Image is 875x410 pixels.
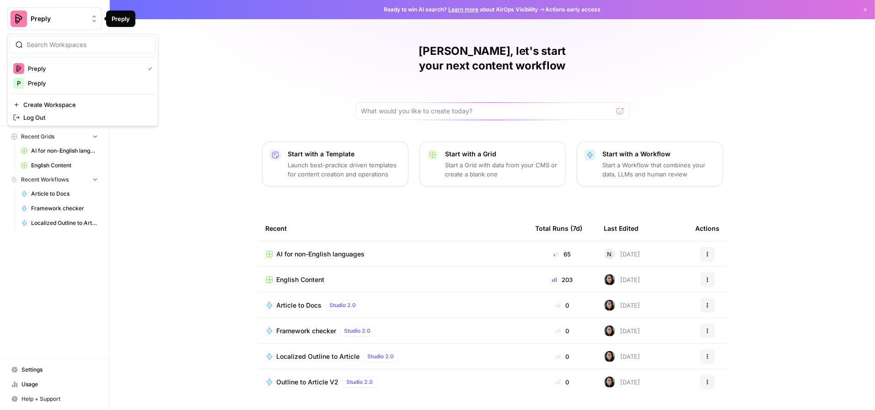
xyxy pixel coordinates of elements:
span: Preply [31,14,86,23]
button: Start with a WorkflowStart a Workflow that combines your data, LLMs and human review [577,142,723,186]
div: Last Edited [604,216,639,241]
img: 0od0somutai3rosqwdkhgswflu93 [604,325,615,336]
div: 0 [536,326,590,335]
span: Preply [28,64,140,73]
span: Settings [21,366,98,374]
div: [DATE] [604,249,640,260]
div: 0 [536,301,590,310]
a: Article to Docs [17,186,102,201]
a: English Content [266,275,521,284]
div: 0 [536,352,590,361]
img: 0od0somutai3rosqwdkhgswflu93 [604,351,615,362]
div: [DATE] [604,351,640,362]
span: Actions early access [546,5,601,14]
div: [DATE] [604,325,640,336]
img: Preply Logo [13,63,24,74]
span: Studio 2.0 [344,327,371,335]
button: Start with a GridStart a Grid with data from your CMS or create a blank one [419,142,566,186]
span: Log Out [23,113,149,122]
span: N [607,250,612,259]
a: Framework checkerStudio 2.0 [266,325,521,336]
span: Recent Workflows [21,176,69,184]
span: Help + Support [21,395,98,403]
img: Preply Logo [11,11,27,27]
span: Article to Docs [31,190,98,198]
div: [DATE] [604,377,640,388]
div: Workspace: Preply [7,34,158,126]
div: 65 [536,250,590,259]
span: Outline to Article V2 [277,378,339,387]
div: [DATE] [604,274,640,285]
span: Recent Grids [21,133,54,141]
div: Total Runs (7d) [536,216,583,241]
p: Launch best-practice driven templates for content creation and operations [288,160,401,179]
span: P [17,79,21,88]
button: Workspace: Preply [7,7,102,30]
a: Create Workspace [10,98,156,111]
span: Framework checker [31,204,98,213]
a: Learn more [449,6,479,13]
img: 0od0somutai3rosqwdkhgswflu93 [604,377,615,388]
span: Usage [21,380,98,389]
span: English Content [277,275,325,284]
span: English Content [31,161,98,170]
span: Studio 2.0 [347,378,373,386]
div: [DATE] [604,300,640,311]
span: Preply [28,79,149,88]
span: Studio 2.0 [368,352,394,361]
span: AI for non-English languages [277,250,365,259]
span: Localized Outline to Article [277,352,360,361]
img: 0od0somutai3rosqwdkhgswflu93 [604,300,615,311]
a: Outline to Article V2Studio 2.0 [266,377,521,388]
span: Localized Outline to Article [31,219,98,227]
div: Recent [266,216,521,241]
a: Localized Outline to Article [17,216,102,230]
p: Start a Grid with data from your CMS or create a blank one [446,160,558,179]
a: Article to DocsStudio 2.0 [266,300,521,311]
p: Start a Workflow that combines your data, LLMs and human review [603,160,715,179]
a: Log Out [10,111,156,124]
button: Start with a TemplateLaunch best-practice driven templates for content creation and operations [262,142,408,186]
p: Start with a Template [288,149,401,159]
span: Framework checker [277,326,337,335]
button: Help + Support [7,392,102,406]
a: Framework checker [17,201,102,216]
div: 0 [536,378,590,387]
a: English Content [17,158,102,173]
a: Settings [7,362,102,377]
h1: [PERSON_NAME], let's start your next content workflow [355,44,630,73]
span: Studio 2.0 [330,301,356,309]
button: Recent Grids [7,130,102,144]
input: What would you like to create today? [361,106,613,116]
a: AI for non-English languages [17,144,102,158]
span: Create Workspace [23,100,149,109]
input: Search Workspaces [27,40,150,49]
div: Actions [696,216,720,241]
div: 203 [536,275,590,284]
span: Article to Docs [277,301,322,310]
img: 0od0somutai3rosqwdkhgswflu93 [604,274,615,285]
button: Recent Workflows [7,173,102,186]
a: AI for non-English languages [266,250,521,259]
p: Start with a Grid [446,149,558,159]
a: Usage [7,377,102,392]
p: Start with a Workflow [603,149,715,159]
span: Ready to win AI search? about AirOps Visibility [384,5,538,14]
a: Localized Outline to ArticleStudio 2.0 [266,351,521,362]
span: AI for non-English languages [31,147,98,155]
